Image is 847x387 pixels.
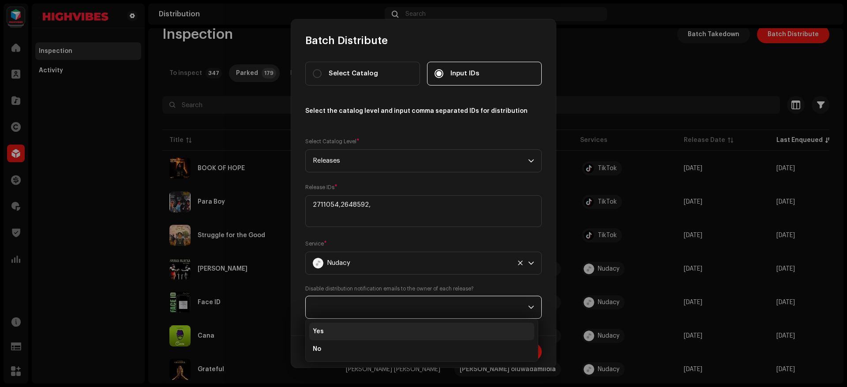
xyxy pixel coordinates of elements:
[313,345,321,354] span: No
[528,150,534,172] div: dropdown trigger
[305,285,474,292] label: Disable distribution notification emails to the owner of each release?
[305,107,542,116] div: Select the catalog level and input comma separated IDs for distribution
[528,296,534,318] div: dropdown trigger
[450,69,479,78] span: Input IDs
[528,252,534,274] div: dropdown trigger
[309,340,534,358] li: No
[305,33,388,48] span: Batch Distribute
[309,323,534,340] li: Yes
[313,150,528,172] span: Releases
[305,137,356,146] small: Select Catalog Level
[306,319,538,361] ul: Option List
[327,252,350,274] span: Nudacy
[305,183,334,192] small: Release IDs
[313,327,324,336] span: Yes
[329,69,378,78] span: Select Catalog
[305,239,324,248] small: Service
[313,252,528,274] span: Nudacy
